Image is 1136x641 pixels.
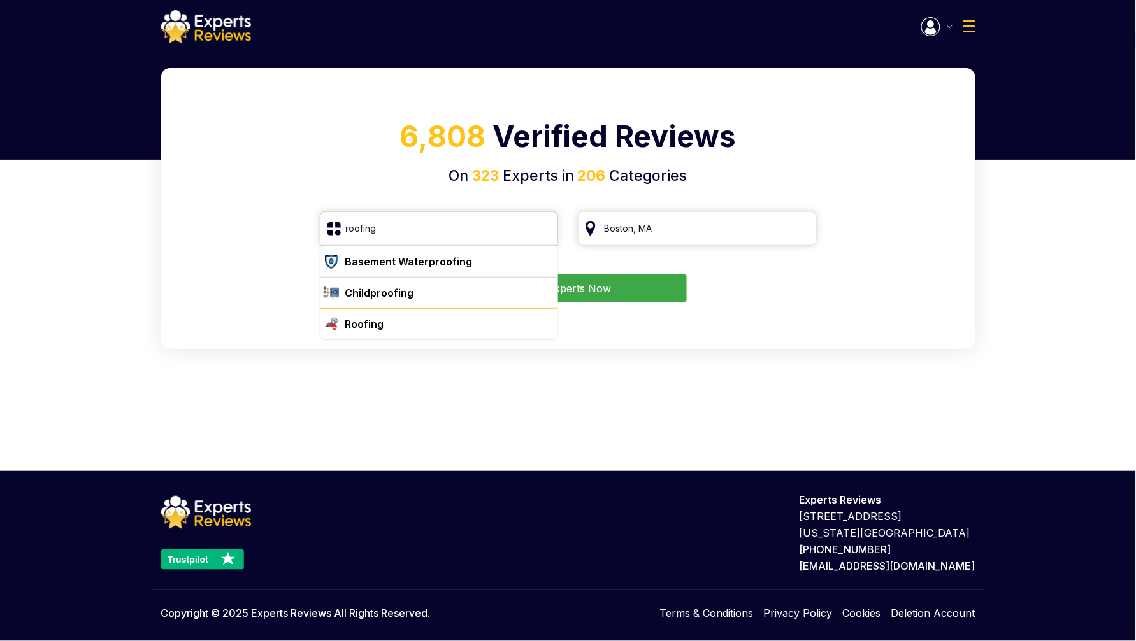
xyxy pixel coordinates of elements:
[891,605,975,621] a: Deletion Account
[345,316,384,332] div: Roofing
[800,525,975,541] p: [US_STATE][GEOGRAPHIC_DATA]
[168,554,208,565] text: Trustpilot
[176,115,960,165] h1: Verified Reviews
[800,541,975,558] p: [PHONE_NUMBER]
[947,25,953,28] img: Menu Icon
[660,605,754,621] a: Terms & Conditions
[324,316,339,332] img: category icon
[449,274,687,302] button: Find Experts Now
[921,17,940,36] img: Menu Icon
[800,558,975,574] p: [EMAIL_ADDRESS][DOMAIN_NAME]
[843,605,881,621] a: Cookies
[800,491,975,508] p: Experts Reviews
[345,254,473,269] div: Basement Waterproofing
[324,254,339,269] img: category icon
[320,211,559,246] input: Search Category
[324,285,339,300] img: category icon
[161,10,251,43] img: logo
[764,605,833,621] a: Privacy Policy
[161,605,431,621] p: Copyright © 2025 Experts Reviews All Rights Reserved.
[345,285,414,300] div: Childproofing
[176,165,960,187] h4: On Experts in Categories
[473,167,500,185] span: 323
[400,118,486,154] span: 6,808
[578,211,817,246] input: Your City
[963,20,975,32] img: Menu Icon
[575,167,606,185] span: 206
[161,549,251,570] a: Trustpilot
[161,496,251,529] img: logo
[800,508,975,525] p: [STREET_ADDRESS]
